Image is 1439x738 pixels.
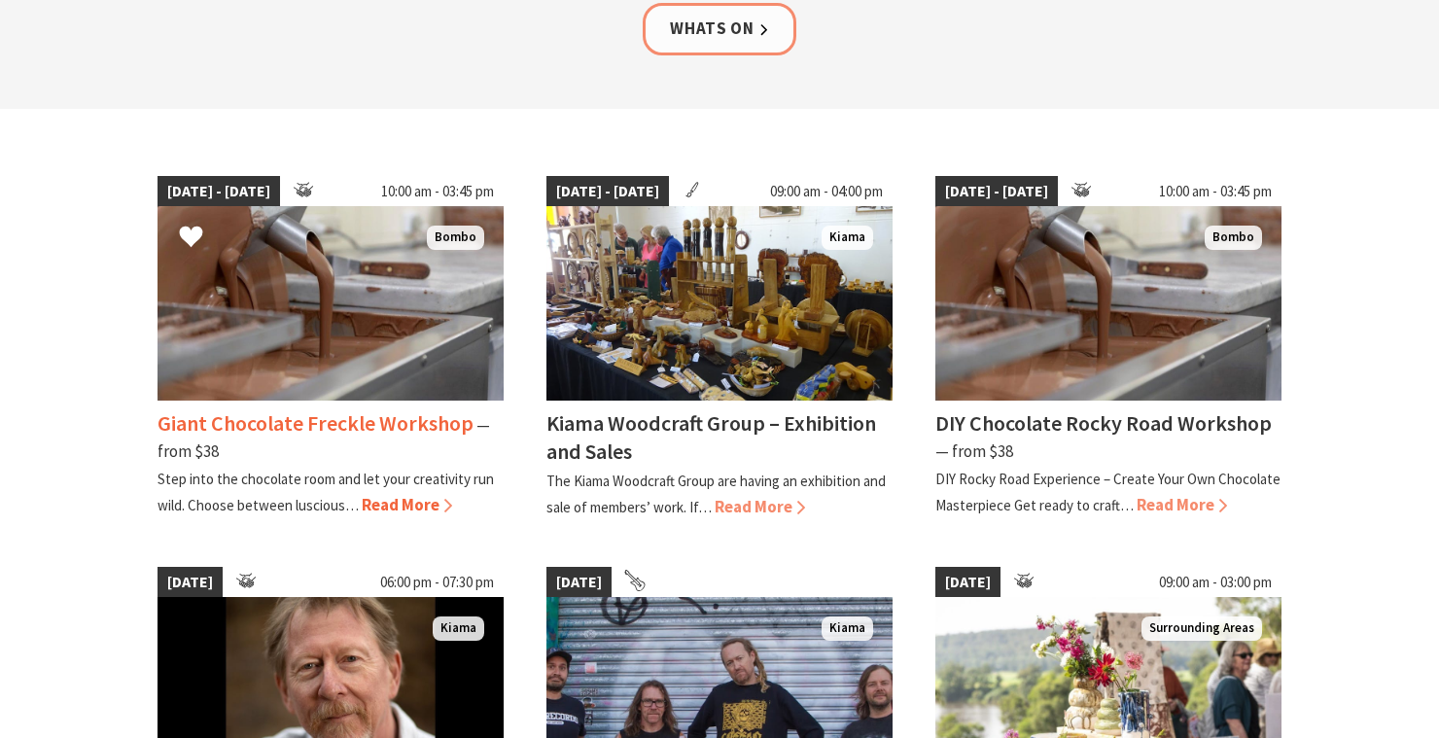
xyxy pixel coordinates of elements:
span: Kiama [433,616,484,641]
h4: Kiama Woodcraft Group – Exhibition and Sales [546,409,876,465]
span: [DATE] - [DATE] [546,176,669,207]
p: Step into the chocolate room and let your creativity run wild. Choose between luscious… [158,470,494,514]
h4: DIY Chocolate Rocky Road Workshop [935,409,1272,437]
span: Bombo [427,226,484,250]
span: [DATE] - [DATE] [935,176,1058,207]
p: DIY Rocky Road Experience – Create Your Own Chocolate Masterpiece Get ready to craft… [935,470,1281,514]
a: Whats On [643,3,796,54]
span: Bombo [1205,226,1262,250]
button: Click to Favourite Giant Chocolate Freckle Workshop [159,205,223,271]
img: The Treat Factory Chocolate Production [158,206,504,401]
p: The Kiama Woodcraft Group are having an exhibition and sale of members’ work. If… [546,472,886,516]
h4: Giant Chocolate Freckle Workshop [158,409,474,437]
span: [DATE] [546,567,612,598]
img: Chocolate Production. The Treat Factory [935,206,1281,401]
span: Read More [1137,494,1227,515]
span: [DATE] [158,567,223,598]
span: Read More [715,496,805,517]
a: [DATE] - [DATE] 10:00 am - 03:45 pm The Treat Factory Chocolate Production Bombo Giant Chocolate ... [158,176,504,520]
span: ⁠— from $38 [935,440,1013,462]
span: Kiama [822,616,873,641]
span: 09:00 am - 03:00 pm [1149,567,1281,598]
span: [DATE] [935,567,1000,598]
span: Read More [362,494,452,515]
img: The wonders of wood [546,206,893,401]
a: [DATE] - [DATE] 10:00 am - 03:45 pm Chocolate Production. The Treat Factory Bombo DIY Chocolate R... [935,176,1281,520]
span: 06:00 pm - 07:30 pm [370,567,504,598]
span: 10:00 am - 03:45 pm [371,176,504,207]
span: Kiama [822,226,873,250]
span: [DATE] - [DATE] [158,176,280,207]
span: 09:00 am - 04:00 pm [760,176,893,207]
a: [DATE] - [DATE] 09:00 am - 04:00 pm The wonders of wood Kiama Kiama Woodcraft Group – Exhibition ... [546,176,893,520]
span: Surrounding Areas [1141,616,1262,641]
span: 10:00 am - 03:45 pm [1149,176,1281,207]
